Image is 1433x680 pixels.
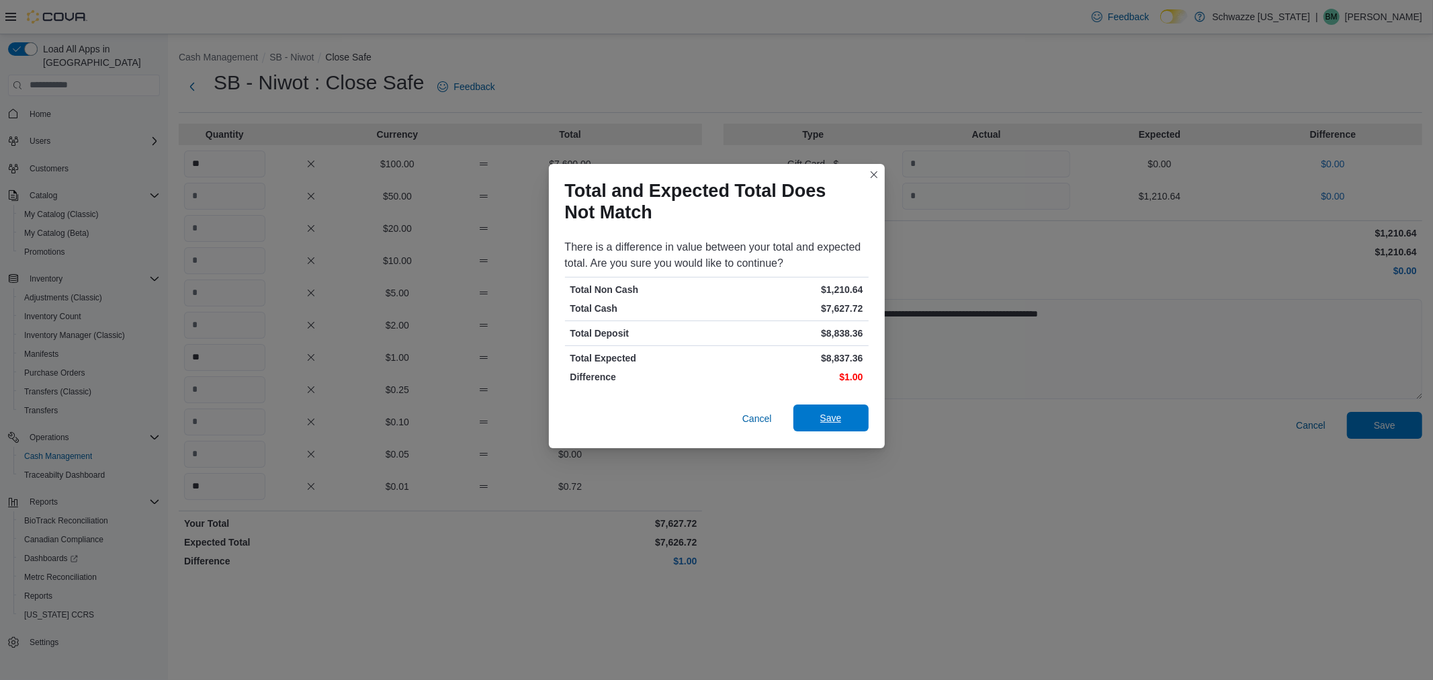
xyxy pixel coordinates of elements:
[570,302,714,315] p: Total Cash
[742,412,772,425] span: Cancel
[720,302,863,315] p: $7,627.72
[793,405,869,431] button: Save
[720,283,863,296] p: $1,210.64
[570,370,714,384] p: Difference
[565,239,869,271] div: There is a difference in value between your total and expected total. Are you sure you would like...
[570,327,714,340] p: Total Deposit
[570,351,714,365] p: Total Expected
[720,370,863,384] p: $1.00
[720,327,863,340] p: $8,838.36
[720,351,863,365] p: $8,837.36
[866,167,882,183] button: Closes this modal window
[565,180,858,223] h1: Total and Expected Total Does Not Match
[570,283,714,296] p: Total Non Cash
[737,405,777,432] button: Cancel
[820,411,842,425] span: Save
